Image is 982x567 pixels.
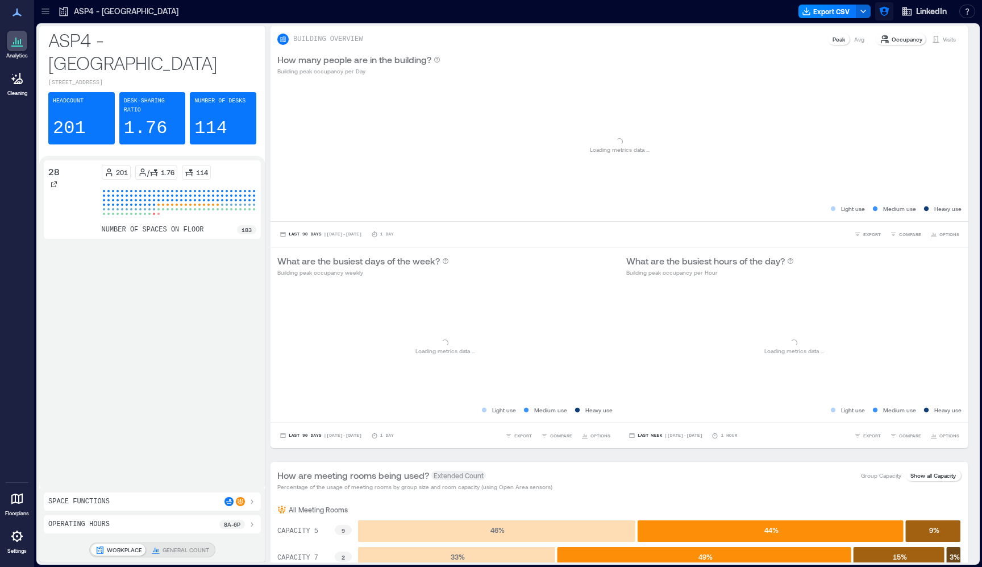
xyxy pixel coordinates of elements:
p: All Meeting Rooms [289,505,348,514]
button: LinkedIn [898,2,950,20]
span: OPTIONS [939,432,959,439]
text: 15 % [893,553,907,561]
p: Group Capacity [861,471,901,480]
p: BUILDING OVERVIEW [293,35,363,44]
p: ASP4 - [GEOGRAPHIC_DATA] [48,28,256,74]
button: COMPARE [539,430,575,441]
p: Occupancy [892,35,922,44]
p: Space Functions [48,497,110,506]
text: 9 % [929,526,939,534]
p: Loading metrics data ... [590,145,650,154]
span: OPTIONS [590,432,610,439]
p: Building peak occupancy per Hour [626,268,794,277]
p: Peak [833,35,845,44]
span: COMPARE [899,231,921,238]
a: Settings [3,523,31,558]
p: How are meeting rooms being used? [277,469,429,482]
p: Desk-sharing ratio [124,97,181,115]
p: Avg [854,35,864,44]
button: Export CSV [798,5,856,18]
p: 183 [242,225,252,234]
p: Operating Hours [48,520,110,529]
p: Heavy use [934,204,962,213]
button: Last 90 Days |[DATE]-[DATE] [277,229,364,240]
p: 114 [194,117,227,140]
span: Extended Count [431,471,486,480]
p: Floorplans [5,510,29,517]
p: Visits [943,35,956,44]
span: EXPORT [863,432,881,439]
p: 8a - 6p [224,520,240,529]
p: ASP4 - [GEOGRAPHIC_DATA] [74,6,178,17]
p: Light use [492,405,516,415]
button: OPTIONS [928,430,962,441]
span: EXPORT [514,432,532,439]
a: Floorplans [2,485,32,520]
p: Medium use [883,405,916,415]
p: WORKPLACE [107,545,142,554]
text: CAPACITY 5 [277,527,318,535]
p: Show all Capacity [910,471,956,480]
p: What are the busiest hours of the day? [626,254,785,268]
p: Light use [841,405,865,415]
p: How many people are in the building? [277,53,431,67]
text: CAPACITY 7 [277,554,318,562]
p: What are the busiest days of the week? [277,254,440,268]
button: OPTIONS [579,430,613,441]
button: EXPORT [503,430,534,441]
text: 3 % [950,553,960,561]
p: Settings [7,548,27,554]
p: Medium use [534,405,567,415]
p: number of spaces on floor [102,225,204,234]
p: 1 Hour [721,432,737,439]
p: Heavy use [585,405,613,415]
p: Percentage of the usage of meeting rooms by group size and room capacity (using Open Area sensors) [277,482,552,491]
p: Loading metrics data ... [415,346,475,355]
a: Cleaning [3,65,31,100]
p: Number of Desks [194,97,246,106]
p: Loading metrics data ... [764,346,824,355]
span: COMPARE [899,432,921,439]
text: 49 % [698,553,713,561]
button: EXPORT [852,430,883,441]
p: 1.76 [124,117,168,140]
p: Light use [841,204,865,213]
button: Last Week |[DATE]-[DATE] [626,430,705,441]
p: Heavy use [934,405,962,415]
p: Medium use [883,204,916,213]
p: [STREET_ADDRESS] [48,78,256,88]
text: 33 % [451,553,465,561]
p: 28 [48,165,60,179]
p: Building peak occupancy weekly [277,268,449,277]
button: COMPARE [888,229,923,240]
button: Last 90 Days |[DATE]-[DATE] [277,430,364,441]
p: GENERAL COUNT [163,545,209,554]
text: 44 % [764,526,779,534]
span: EXPORT [863,231,881,238]
button: OPTIONS [928,229,962,240]
button: COMPARE [888,430,923,441]
button: EXPORT [852,229,883,240]
span: COMPARE [550,432,572,439]
span: LinkedIn [916,6,947,17]
p: Building peak occupancy per Day [277,67,440,76]
p: 1 Day [380,231,394,238]
p: 1.76 [161,168,174,177]
span: OPTIONS [939,231,959,238]
p: Headcount [53,97,84,106]
p: Cleaning [7,90,27,97]
p: / [147,168,149,177]
text: 46 % [490,526,505,534]
p: 114 [196,168,208,177]
p: 1 Day [380,432,394,439]
p: 201 [53,117,86,140]
p: 201 [116,168,128,177]
p: Analytics [6,52,28,59]
a: Analytics [3,27,31,63]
